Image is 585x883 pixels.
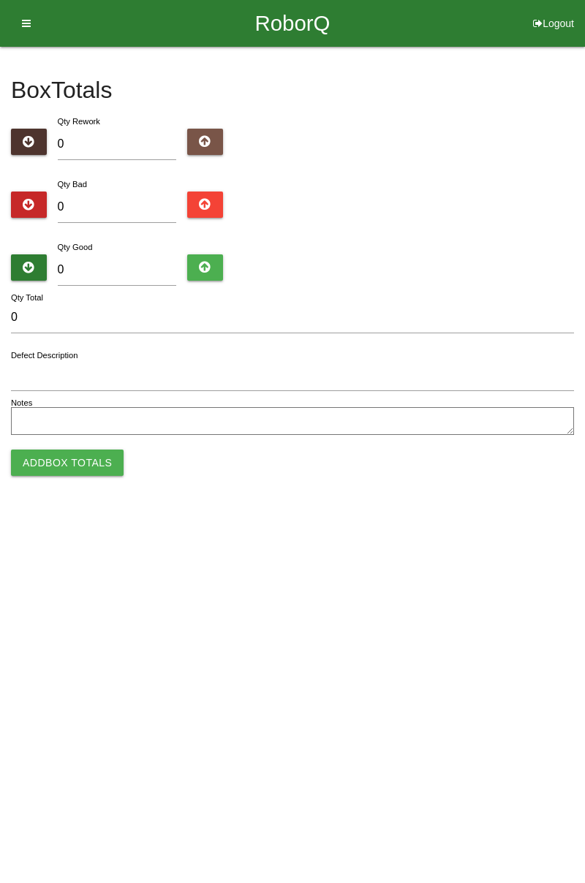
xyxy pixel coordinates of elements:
button: AddBox Totals [11,450,124,476]
label: Qty Total [11,292,43,304]
label: Qty Bad [58,180,87,189]
label: Qty Good [58,243,93,251]
label: Defect Description [11,349,78,362]
label: Notes [11,397,32,409]
h4: Box Totals [11,77,574,103]
label: Qty Rework [58,117,100,126]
